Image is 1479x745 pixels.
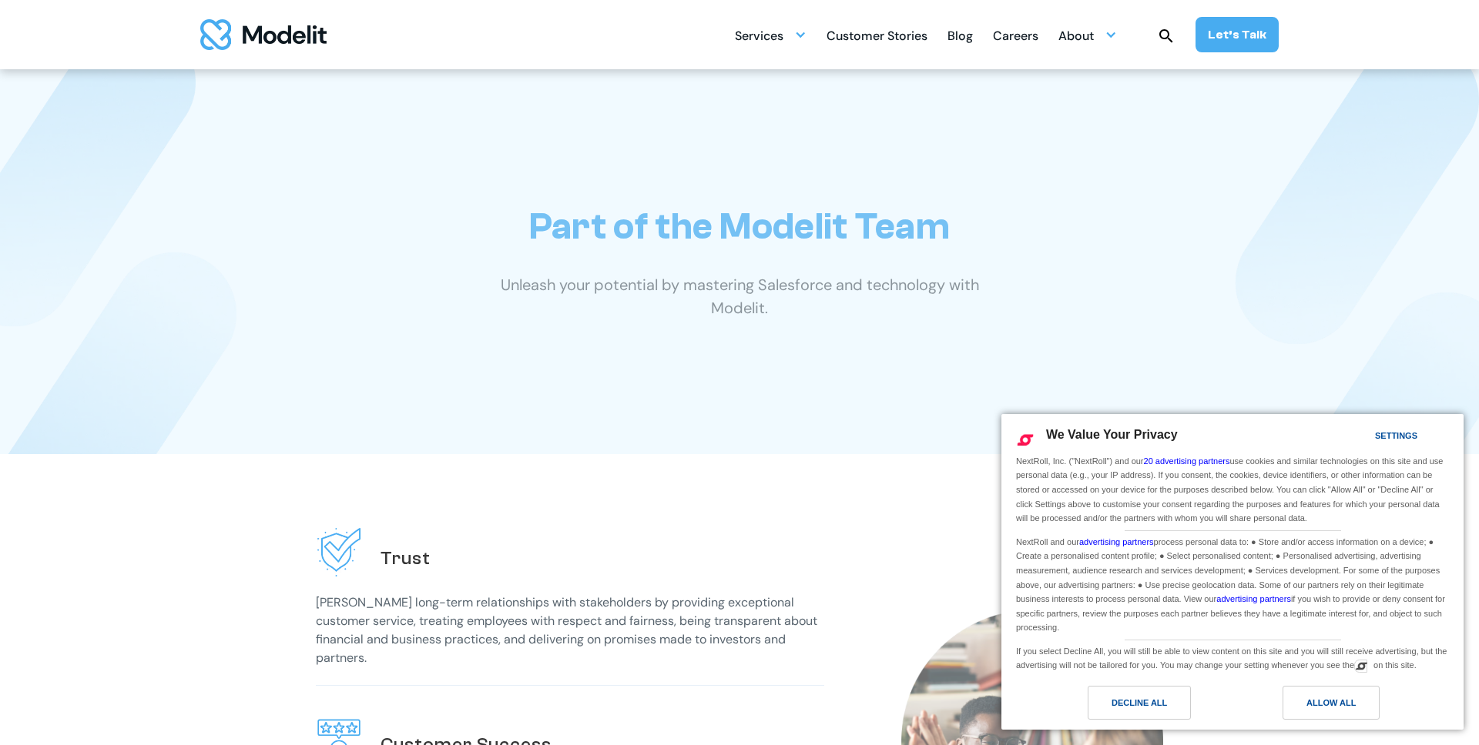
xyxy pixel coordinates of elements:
[1375,427,1417,444] div: Settings
[1013,640,1452,674] div: If you select Decline All, you will still be able to view content on this site and you will still...
[316,593,824,667] p: [PERSON_NAME] long-term relationships with stakeholders by providing exceptional customer service...
[1079,537,1154,546] a: advertising partners
[200,19,327,50] img: modelit logo
[1046,428,1178,441] span: We Value Your Privacy
[1112,694,1167,711] div: Decline All
[1144,456,1230,466] a: 20 advertising partners
[1013,531,1452,636] div: NextRoll and our process personal data to: ● Store and/or access information on a device; ● Creat...
[1348,423,1385,452] a: Settings
[993,22,1038,52] div: Careers
[827,22,927,52] div: Customer Stories
[1232,686,1454,727] a: Allow All
[200,19,327,50] a: home
[1208,26,1266,43] div: Let’s Talk
[827,20,927,50] a: Customer Stories
[1013,453,1452,527] div: NextRoll, Inc. ("NextRoll") and our use cookies and similar technologies on this site and use per...
[735,22,783,52] div: Services
[1058,22,1094,52] div: About
[1306,694,1356,711] div: Allow All
[474,273,1005,319] p: Unleash your potential by mastering Salesforce and technology with Modelit.
[947,20,973,50] a: Blog
[1011,686,1232,727] a: Decline All
[529,205,950,249] h1: Part of the Modelit Team
[1216,594,1291,603] a: advertising partners
[947,22,973,52] div: Blog
[381,546,431,570] h2: Trust
[993,20,1038,50] a: Careers
[1196,17,1279,52] a: Let’s Talk
[1058,20,1117,50] div: About
[735,20,807,50] div: Services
